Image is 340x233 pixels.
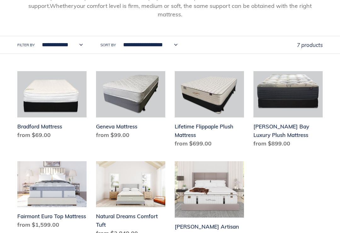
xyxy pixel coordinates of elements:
[297,42,323,48] span: 7 products
[96,71,165,142] a: Geneva Mattress
[175,71,244,150] a: Lifetime Flippaple Plush Mattress
[17,42,35,48] label: Filter by
[50,2,74,9] span: Whether
[100,42,116,48] label: Sort by
[17,71,87,142] a: Bradford Mattress
[17,161,87,232] a: Fairmont Euro Top Mattress
[253,71,323,150] a: Chadwick Bay Luxury Plush Mattress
